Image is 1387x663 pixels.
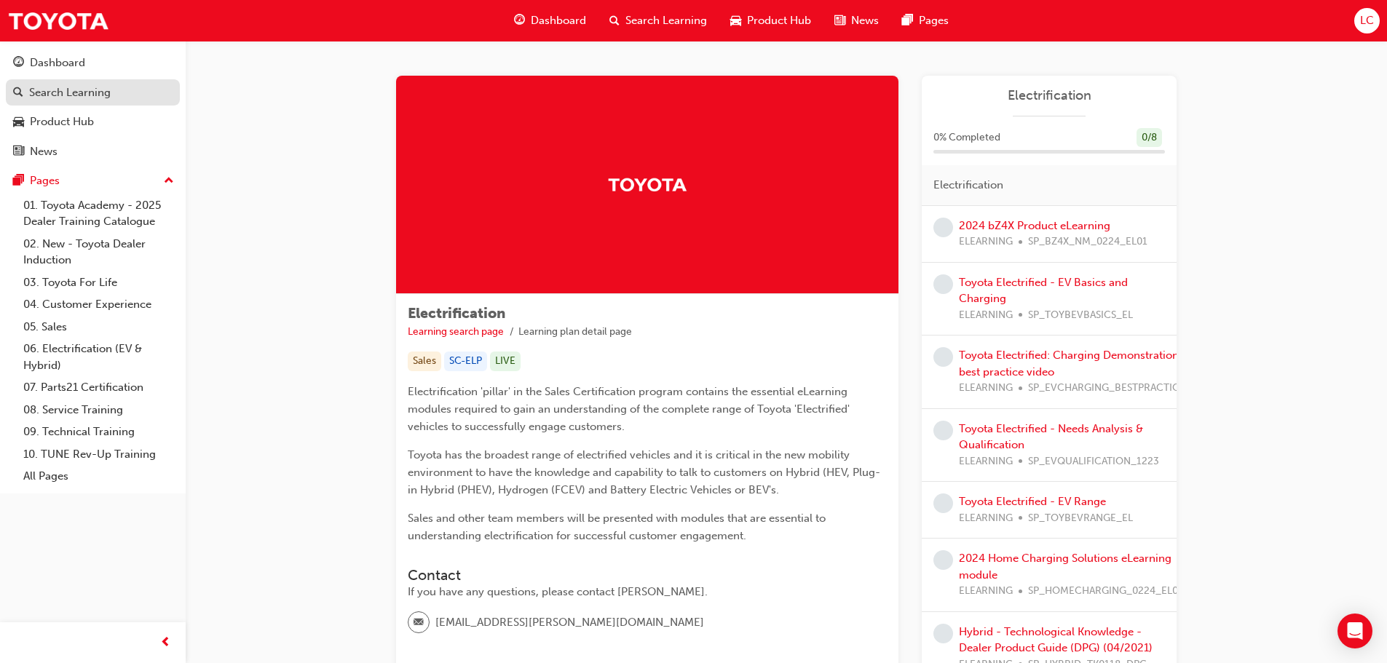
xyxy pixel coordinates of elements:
span: LC [1360,12,1374,29]
a: pages-iconPages [890,6,960,36]
div: News [30,143,58,160]
a: 02. New - Toyota Dealer Induction [17,233,180,271]
a: 06. Electrification (EV & Hybrid) [17,338,180,376]
span: Dashboard [531,12,586,29]
a: 05. Sales [17,316,180,338]
a: search-iconSearch Learning [598,6,719,36]
div: Sales [408,352,441,371]
span: Toyota has the broadest range of electrified vehicles and it is critical in the new mobility envi... [408,448,880,496]
button: Pages [6,167,180,194]
a: car-iconProduct Hub [719,6,823,36]
a: News [6,138,180,165]
div: Open Intercom Messenger [1337,614,1372,648]
span: ELEARNING [959,234,1013,250]
span: [EMAIL_ADDRESS][PERSON_NAME][DOMAIN_NAME] [435,614,704,631]
span: SP_TOYBEVRANGE_EL [1028,510,1133,527]
span: prev-icon [160,634,171,652]
span: learningRecordVerb_NONE-icon [933,550,953,570]
div: Pages [30,172,60,189]
a: Hybrid - Technological Knowledge - Dealer Product Guide (DPG) (04/2021) [959,625,1153,655]
a: Electrification [933,87,1165,104]
a: Toyota Electrified - EV Basics and Charging [959,276,1128,306]
span: learningRecordVerb_NONE-icon [933,347,953,367]
a: 04. Customer Experience [17,293,180,316]
span: Sales and other team members will be presented with modules that are essential to understanding e... [408,512,829,542]
span: learningRecordVerb_NONE-icon [933,218,953,237]
span: 0 % Completed [933,130,1000,146]
span: guage-icon [514,12,525,30]
span: Electrification [933,177,1003,194]
span: SP_TOYBEVBASICS_EL [1028,307,1133,324]
div: Search Learning [29,84,111,101]
span: learningRecordVerb_NONE-icon [933,274,953,294]
img: Trak [607,172,687,197]
a: Toyota Electrified - Needs Analysis & Qualification [959,422,1143,452]
span: car-icon [730,12,741,30]
a: Search Learning [6,79,180,106]
a: 07. Parts21 Certification [17,376,180,399]
span: learningRecordVerb_NONE-icon [933,624,953,643]
span: search-icon [609,12,620,30]
div: Product Hub [30,114,94,130]
span: search-icon [13,87,23,100]
a: Product Hub [6,108,180,135]
span: Product Hub [747,12,811,29]
div: LIVE [490,352,521,371]
span: News [851,12,879,29]
span: SP_EVCHARGING_BESTPRACTICE [1028,380,1185,397]
button: LC [1354,8,1380,33]
span: news-icon [834,12,845,30]
a: news-iconNews [823,6,890,36]
a: 10. TUNE Rev-Up Training [17,443,180,466]
span: pages-icon [902,12,913,30]
span: ELEARNING [959,453,1013,470]
span: SP_BZ4X_NM_0224_EL01 [1028,234,1147,250]
span: car-icon [13,116,24,129]
img: Trak [7,4,109,37]
a: 03. Toyota For Life [17,271,180,294]
a: 01. Toyota Academy - 2025 Dealer Training Catalogue [17,194,180,233]
div: SC-ELP [444,352,487,371]
span: ELEARNING [959,510,1013,527]
a: guage-iconDashboard [502,6,598,36]
span: learningRecordVerb_NONE-icon [933,493,953,513]
span: SP_EVQUALIFICATION_1223 [1028,453,1159,470]
span: ELEARNING [959,307,1013,324]
span: email-icon [414,614,424,632]
span: Electrification 'pillar' in the Sales Certification program contains the essential eLearning modu... [408,385,853,433]
span: news-icon [13,146,24,159]
span: ELEARNING [959,380,1013,397]
a: 08. Service Training [17,399,180,421]
span: Search Learning [625,12,707,29]
a: 09. Technical Training [17,421,180,443]
div: 0 / 8 [1137,128,1162,148]
a: Toyota Electrified - EV Range [959,495,1106,508]
span: SP_HOMECHARGING_0224_EL01 [1028,583,1183,600]
li: Learning plan detail page [518,324,632,341]
span: Pages [919,12,949,29]
a: 2024 bZ4X Product eLearning [959,219,1110,232]
span: guage-icon [13,57,24,70]
span: ELEARNING [959,583,1013,600]
span: learningRecordVerb_NONE-icon [933,421,953,440]
a: Dashboard [6,49,180,76]
div: If you have any questions, please contact [PERSON_NAME]. [408,584,887,600]
div: Dashboard [30,55,85,71]
span: pages-icon [13,175,24,188]
a: 2024 Home Charging Solutions eLearning module [959,552,1171,581]
span: Electrification [408,305,505,322]
a: All Pages [17,465,180,488]
a: Toyota Electrified: Charging Demonstration best practice video [959,349,1179,378]
a: Learning search page [408,325,504,338]
span: up-icon [164,172,174,191]
button: DashboardSearch LearningProduct HubNews [6,47,180,167]
h3: Contact [408,567,887,584]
